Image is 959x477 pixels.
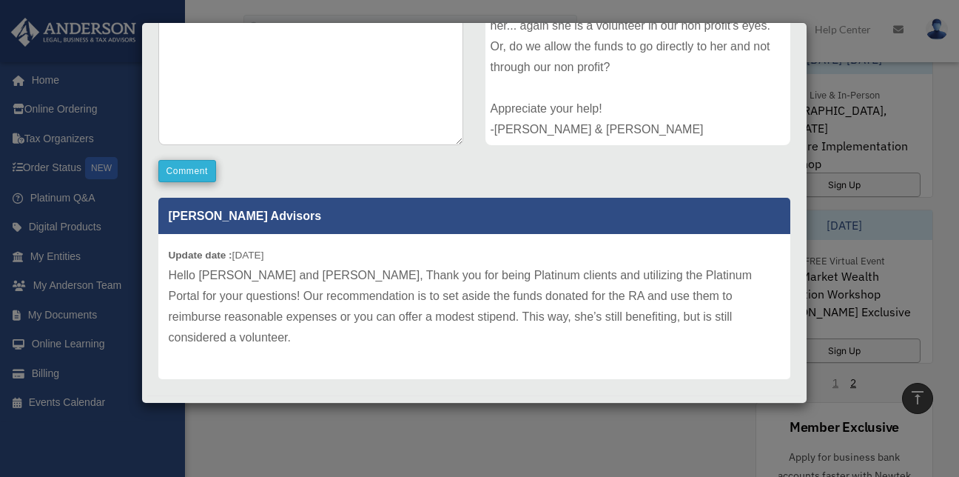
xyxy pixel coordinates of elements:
[169,250,232,261] b: Update date :
[169,265,780,348] p: Hello [PERSON_NAME] and [PERSON_NAME], Thank you for being Platinum clients and utilizing the Pla...
[169,250,264,261] small: [DATE]
[158,198,790,234] p: [PERSON_NAME] Advisors
[158,160,217,182] button: Comment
